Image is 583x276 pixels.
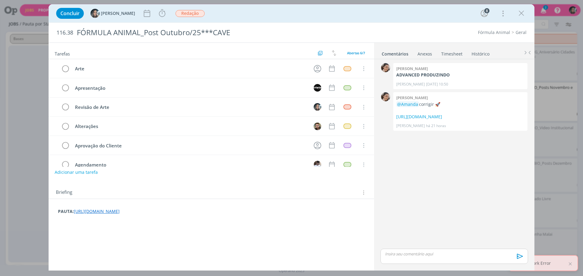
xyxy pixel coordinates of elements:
[74,25,328,40] div: FÓRMULA ANIMAL_Post Outubro/25***CAVE
[175,10,205,17] button: Redação
[72,161,308,169] div: Agendamento
[72,123,308,130] div: Alterações
[314,103,321,111] img: A
[396,101,524,107] p: corrigir 🚀
[381,48,409,57] a: Comentários
[426,123,446,129] span: há 21 horas
[49,4,534,271] div: dialog
[72,65,308,72] div: Arte
[347,51,365,55] span: Abertas 6/7
[396,123,425,129] p: [PERSON_NAME]
[426,82,448,87] span: [DATE] 10:50
[313,83,322,92] button: L
[471,48,490,57] a: Histórico
[484,8,489,13] div: 8
[56,189,72,197] span: Briefing
[313,160,322,169] button: J
[516,29,527,35] a: Geral
[441,48,463,57] a: Timesheet
[90,9,135,18] button: A[PERSON_NAME]
[74,208,120,214] a: [URL][DOMAIN_NAME]
[478,29,510,35] a: Fórmula Animal
[314,123,321,130] img: A
[101,11,135,15] span: [PERSON_NAME]
[60,11,80,16] span: Concluir
[56,8,84,19] button: Concluir
[332,50,336,56] img: arrow-down-up.svg
[72,84,308,92] div: Apresentação
[313,122,322,131] button: A
[58,208,74,214] strong: PAUTA:
[479,8,489,18] button: 8
[381,92,390,101] img: G
[397,101,418,107] span: @Amanda
[396,95,428,100] b: [PERSON_NAME]
[396,66,428,71] b: [PERSON_NAME]
[55,49,70,57] span: Tarefas
[72,103,308,111] div: Revisão de Arte
[314,84,321,92] img: L
[54,167,98,178] button: Adicionar uma tarefa
[313,103,322,112] button: A
[381,63,390,72] img: G
[314,161,321,168] img: J
[90,9,100,18] img: A
[56,29,73,36] span: 116.38
[396,72,450,78] strong: ADVANCED PRODUZINDO
[418,51,432,57] div: Anexos
[396,114,442,119] a: [URL][DOMAIN_NAME]
[396,82,425,87] p: [PERSON_NAME]
[72,142,308,150] div: Aprovação do Cliente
